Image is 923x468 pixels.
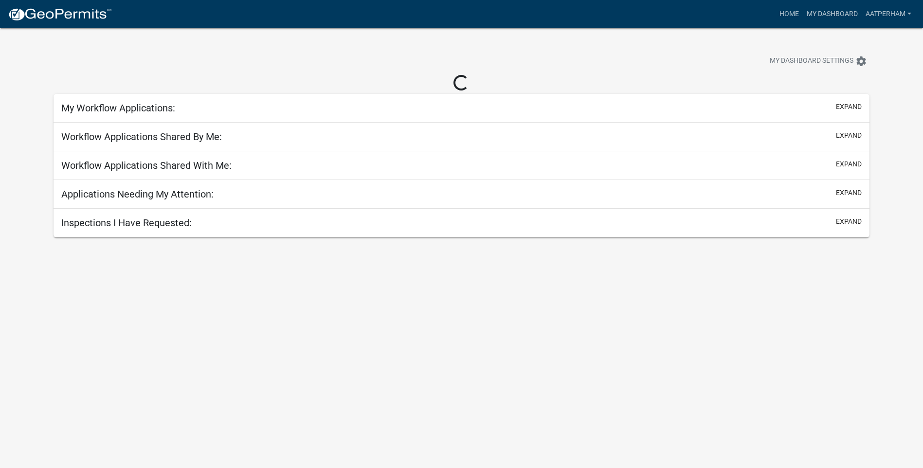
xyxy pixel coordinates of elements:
a: Home [776,5,803,23]
button: expand [836,188,862,198]
a: AATPerham [862,5,915,23]
button: expand [836,130,862,141]
h5: Inspections I Have Requested: [61,217,192,229]
button: expand [836,216,862,227]
button: expand [836,102,862,112]
h5: Applications Needing My Attention: [61,188,214,200]
span: My Dashboard Settings [770,55,853,67]
button: My Dashboard Settingssettings [762,52,875,71]
i: settings [855,55,867,67]
h5: Workflow Applications Shared By Me: [61,131,222,143]
button: expand [836,159,862,169]
h5: My Workflow Applications: [61,102,175,114]
h5: Workflow Applications Shared With Me: [61,160,232,171]
a: My Dashboard [803,5,862,23]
